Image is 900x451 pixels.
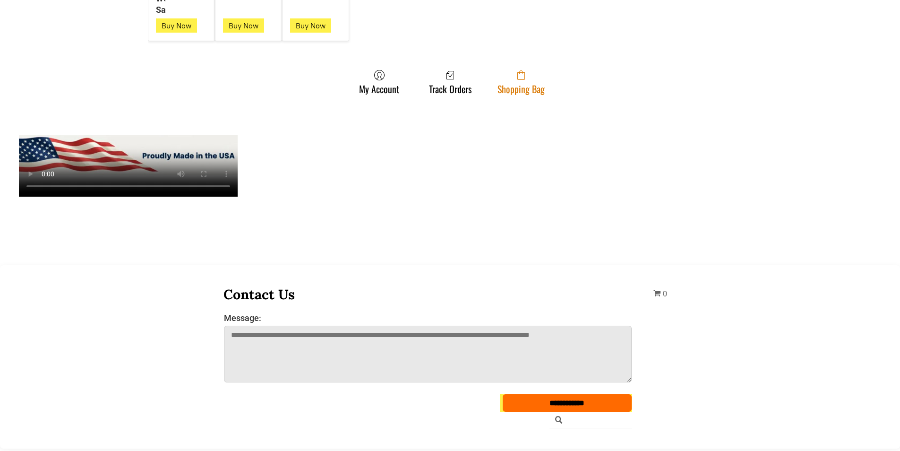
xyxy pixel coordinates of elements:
[223,286,633,303] h3: Contact Us
[229,21,258,30] span: Buy Now
[296,21,326,30] span: Buy Now
[223,18,264,33] button: Buy Now
[663,289,667,298] span: 0
[493,69,549,95] a: Shopping Bag
[354,69,404,95] a: My Account
[162,21,191,30] span: Buy Now
[224,313,632,323] label: Message:
[156,18,197,33] button: Buy Now
[290,18,331,33] button: Buy Now
[424,69,476,95] a: Track Orders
